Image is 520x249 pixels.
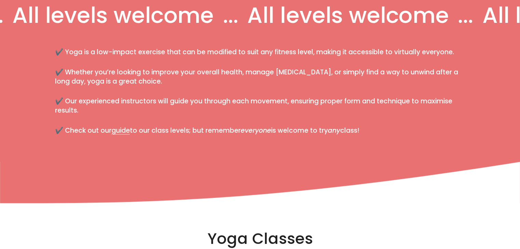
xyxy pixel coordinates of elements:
em: any [328,126,340,135]
h4: ✔️ Whether you’re looking to improve your overall health, manage [MEDICAL_DATA], or simply find a... [55,68,465,86]
h4: ✔️ Our experienced instructors will guide you through each movement, ensuring proper form and tec... [55,97,465,115]
a: guide [111,126,130,135]
h2: Yoga Classes [176,229,345,249]
h4: ✔️ Check out our to our class levels; but remember is welcome to try class! [55,126,465,135]
em: everyone [241,126,271,135]
h4: ✔️ Yoga is a low-impact exercise that can be modified to suit any fitness level, making it access... [55,48,465,57]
